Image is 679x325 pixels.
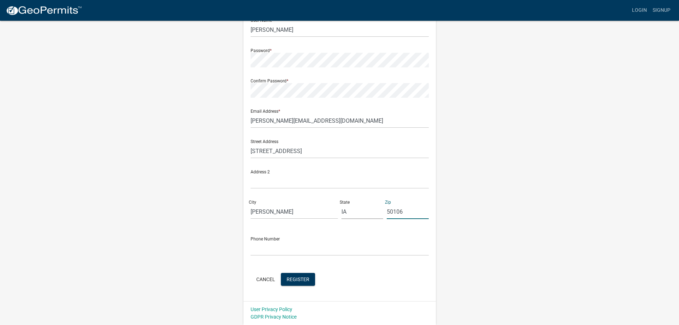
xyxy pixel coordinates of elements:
[251,314,297,320] a: GDPR Privacy Notice
[251,306,292,312] a: User Privacy Policy
[251,273,281,286] button: Cancel
[650,4,673,17] a: Signup
[281,273,315,286] button: Register
[629,4,650,17] a: Login
[287,276,309,282] span: Register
